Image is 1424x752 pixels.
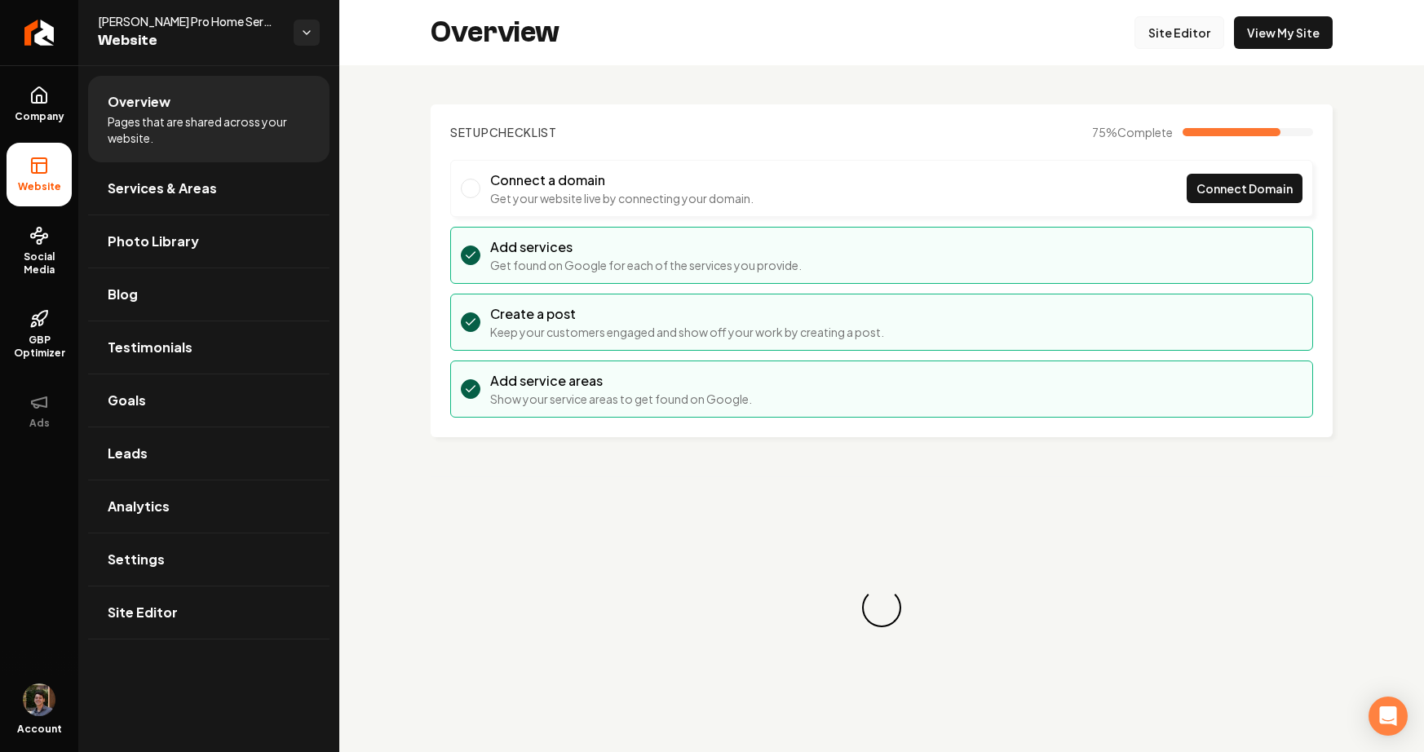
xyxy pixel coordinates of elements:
[88,162,329,215] a: Services & Areas
[88,480,329,533] a: Analytics
[108,232,199,251] span: Photo Library
[7,379,72,443] button: Ads
[1134,16,1224,49] a: Site Editor
[108,113,310,146] span: Pages that are shared across your website.
[490,371,752,391] h3: Add service areas
[108,603,178,622] span: Site Editor
[23,417,56,430] span: Ads
[860,586,904,630] div: Loading
[490,304,884,324] h3: Create a post
[1092,124,1173,140] span: 75 %
[490,190,754,206] p: Get your website live by connecting your domain.
[7,334,72,360] span: GBP Optimizer
[108,179,217,198] span: Services & Areas
[11,180,68,193] span: Website
[1187,174,1302,203] a: Connect Domain
[1117,125,1173,139] span: Complete
[108,92,170,112] span: Overview
[17,723,62,736] span: Account
[7,296,72,373] a: GBP Optimizer
[108,338,192,357] span: Testimonials
[490,170,754,190] h3: Connect a domain
[490,257,802,273] p: Get found on Google for each of the services you provide.
[24,20,55,46] img: Rebolt Logo
[7,250,72,276] span: Social Media
[7,213,72,290] a: Social Media
[490,237,802,257] h3: Add services
[88,533,329,586] a: Settings
[1234,16,1333,49] a: View My Site
[490,324,884,340] p: Keep your customers engaged and show off your work by creating a post.
[1369,697,1408,736] div: Open Intercom Messenger
[1196,180,1293,197] span: Connect Domain
[88,321,329,374] a: Testimonials
[431,16,559,49] h2: Overview
[8,110,71,123] span: Company
[98,13,281,29] span: [PERSON_NAME] Pro Home Services
[450,125,489,139] span: Setup
[98,29,281,52] span: Website
[23,683,55,716] img: Mitchell Stahl
[7,73,72,136] a: Company
[88,268,329,321] a: Blog
[108,497,170,516] span: Analytics
[108,444,148,463] span: Leads
[490,391,752,407] p: Show your service areas to get found on Google.
[23,683,55,716] button: Open user button
[88,586,329,639] a: Site Editor
[88,427,329,480] a: Leads
[108,550,165,569] span: Settings
[450,124,557,140] h2: Checklist
[88,215,329,268] a: Photo Library
[108,285,138,304] span: Blog
[88,374,329,427] a: Goals
[108,391,146,410] span: Goals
